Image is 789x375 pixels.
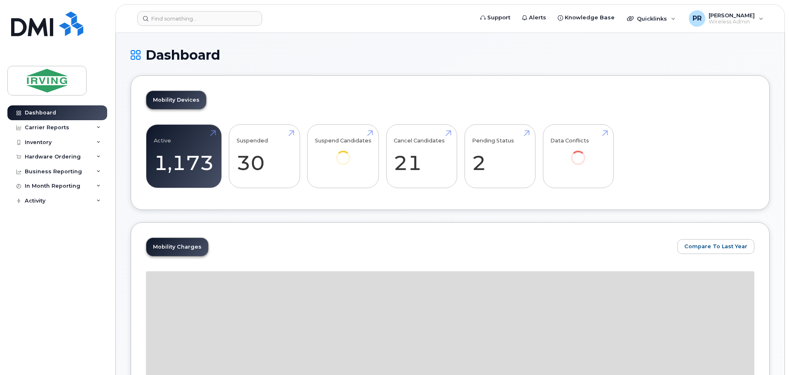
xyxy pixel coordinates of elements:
a: Suspend Candidates [315,129,371,177]
button: Compare To Last Year [677,239,754,254]
a: Mobility Charges [146,238,208,256]
a: Pending Status 2 [472,129,528,184]
a: Cancel Candidates 21 [394,129,449,184]
a: Mobility Devices [146,91,206,109]
a: Active 1,173 [154,129,214,184]
span: Compare To Last Year [684,242,747,250]
a: Suspended 30 [237,129,292,184]
a: Data Conflicts [550,129,606,177]
h1: Dashboard [131,48,770,62]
